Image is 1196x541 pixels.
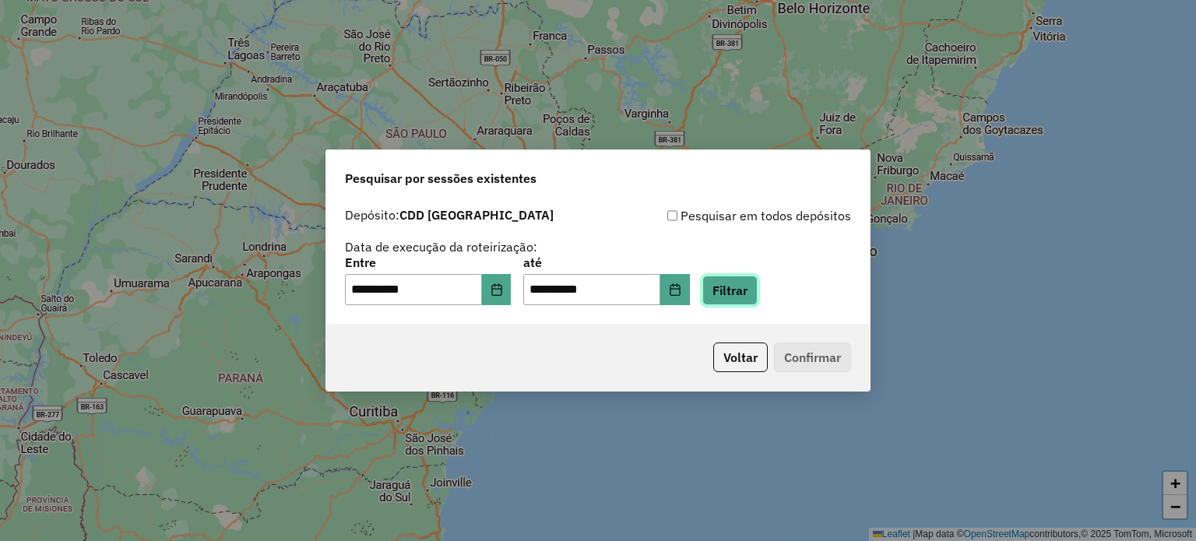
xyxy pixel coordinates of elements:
[482,274,512,305] button: Choose Date
[345,169,536,188] span: Pesquisar por sessões existentes
[660,274,690,305] button: Choose Date
[713,343,768,372] button: Voltar
[523,253,689,272] label: até
[345,206,554,224] label: Depósito:
[345,253,511,272] label: Entre
[598,206,851,225] div: Pesquisar em todos depósitos
[702,276,758,305] button: Filtrar
[399,207,554,223] strong: CDD [GEOGRAPHIC_DATA]
[345,237,537,256] label: Data de execução da roteirização:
